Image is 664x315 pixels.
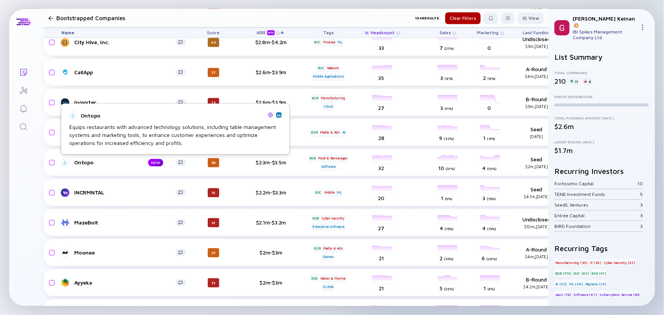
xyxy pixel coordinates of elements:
[311,94,319,102] div: B2B
[512,247,561,259] div: A-Round
[322,283,334,291] div: SCADA
[554,269,572,277] div: B2B (170)
[74,159,136,166] div: Ontopo
[331,305,335,312] div: IT
[61,68,192,77] a: CallApp
[208,248,219,258] div: 27
[74,99,175,106] div: Inovytec
[61,278,192,288] a: Ayyeka
[554,146,649,154] div: $1.7m
[640,213,643,218] div: 3
[246,189,296,196] div: $2.2m-$3.3m
[637,181,643,186] div: 10
[512,74,561,79] div: $4m, [DATE]
[512,44,561,49] div: $3m, [DATE]
[512,186,561,199] div: Seed
[314,189,322,197] div: B2C
[554,77,566,85] div: 210
[371,30,395,36] span: Headcount
[573,29,637,40] div: IBI Spikes Management Company Ltd
[589,259,602,266] div: IT (35)
[337,39,344,46] div: ML
[267,30,275,35] div: beta
[246,280,296,286] div: $2m-$3m
[208,68,219,77] div: 27
[640,24,646,30] img: Menu
[554,223,640,229] div: BIRD Foundation
[323,103,334,111] div: Cloud
[322,245,344,252] div: Media & Ads
[512,194,561,199] div: $4.1m, [DATE]
[554,116,649,120] div: Total Funding Amount (Avg.)
[512,277,561,290] div: B-Round
[208,158,219,167] div: 38
[512,126,561,139] div: Seed
[512,96,561,109] div: B-Round
[512,164,561,169] div: $2m, [DATE]
[603,259,636,266] div: Cyber Security (32)
[512,36,561,49] div: Undisclosed
[311,129,318,137] div: B2B
[320,94,346,102] div: Manufacturing
[640,191,643,197] div: 5
[554,70,649,75] div: Total Companies
[445,13,481,24] button: Clear Filters
[61,218,192,228] a: MazeBolt
[74,250,175,256] div: Moonee
[512,285,561,290] div: $4.2m, [DATE]
[554,291,572,298] div: SaaS (78)
[74,220,175,226] div: MazeBolt
[208,218,219,228] div: 14
[554,202,640,208] div: SeedIL Ventures
[9,117,38,135] a: Search
[336,189,342,197] div: ML
[554,213,640,218] div: Entrée Capital
[342,129,347,137] div: AI
[9,99,38,117] a: Reminders
[309,154,317,162] div: B2B
[512,134,561,139] div: [DATE]
[554,259,588,266] div: Manufacturing (35)
[313,245,321,252] div: B2B
[573,15,637,28] div: [PERSON_NAME] Keinan
[326,64,340,72] div: Telecom
[246,99,296,106] div: $2.6m-$3.9m
[554,52,649,61] h2: List Summary
[323,189,335,197] div: Mobile
[512,224,561,229] div: $10m, [DATE]
[640,202,643,208] div: 3
[208,188,219,197] div: 15
[477,30,499,36] span: Marketing
[246,250,296,256] div: $2m-$3m
[512,66,561,79] div: A-Round
[55,28,192,38] div: Name
[74,39,175,46] div: City Hive, Inc.
[323,39,336,46] div: Finance
[591,269,607,277] div: B2G (47)
[518,13,544,24] div: View
[208,38,219,47] div: 44
[439,30,451,36] span: Sales
[208,278,219,288] div: 13
[74,280,175,286] div: Ayyeka
[573,269,590,277] div: B2C (65)
[554,140,649,144] div: Latest Round (Avg.)
[317,64,325,72] div: B2C
[192,28,235,38] div: Score
[584,280,607,288] div: BigData (23)
[277,113,281,117] img: Ontopo Linkedin Page
[318,154,349,162] div: Food & Berverages
[69,123,282,147] div: Equips restaurants with advanced technology solutions, including table management systems and mar...
[573,291,598,298] div: Software (67)
[554,167,649,175] h2: Recurring Investors
[554,94,649,99] div: Status Distribution
[246,39,296,46] div: $2.8m-$4.2m
[74,69,175,76] div: CallApp
[554,280,568,288] div: AI (52)
[512,216,561,229] div: Undisclosed
[208,98,219,107] div: 23
[74,189,175,196] div: INCRMNTAL
[61,38,192,47] a: City Hive, Inc.
[554,181,637,186] div: Fortissimo Capital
